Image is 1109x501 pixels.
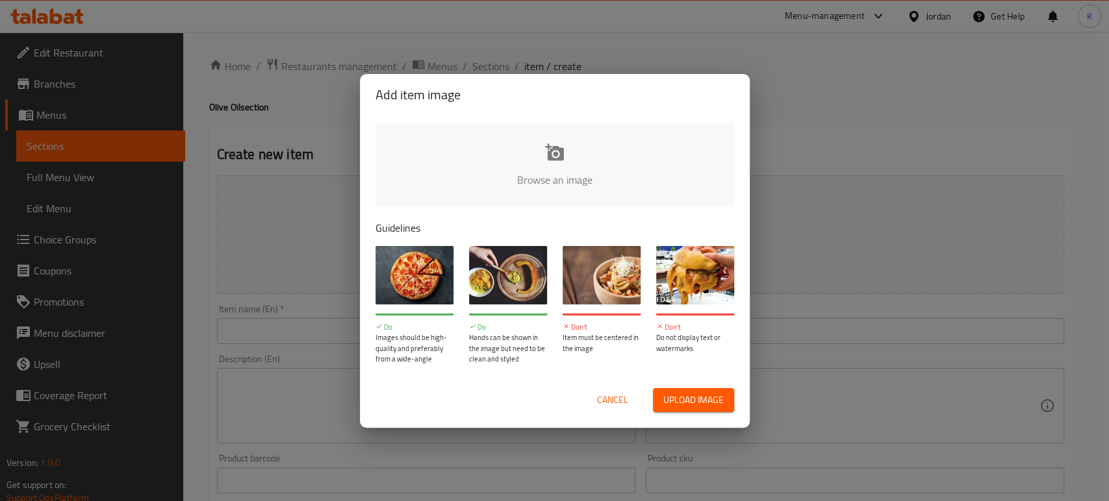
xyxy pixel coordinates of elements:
[592,388,633,412] button: Cancel
[563,322,641,333] p: Don't
[469,332,547,365] p: Hands can be shown in the image but need to be clean and styled
[469,246,547,304] img: guide-img-2@3x.jpg
[656,246,734,304] img: guide-img-4@3x.jpg
[563,246,641,304] img: guide-img-3@3x.jpg
[376,220,734,236] p: Guidelines
[376,332,453,365] p: Images should be high-quality and preferably from a wide-angle
[376,84,734,105] h2: Add item image
[376,246,453,304] img: guide-img-1@3x.jpg
[563,332,641,354] p: Item must be centered in the image
[597,392,628,408] span: Cancel
[663,392,724,408] span: Upload image
[656,332,734,354] p: Do not display text or watermarks
[656,322,734,333] p: Don't
[469,322,547,333] p: Do
[653,388,734,412] button: Upload image
[376,322,453,333] p: Do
